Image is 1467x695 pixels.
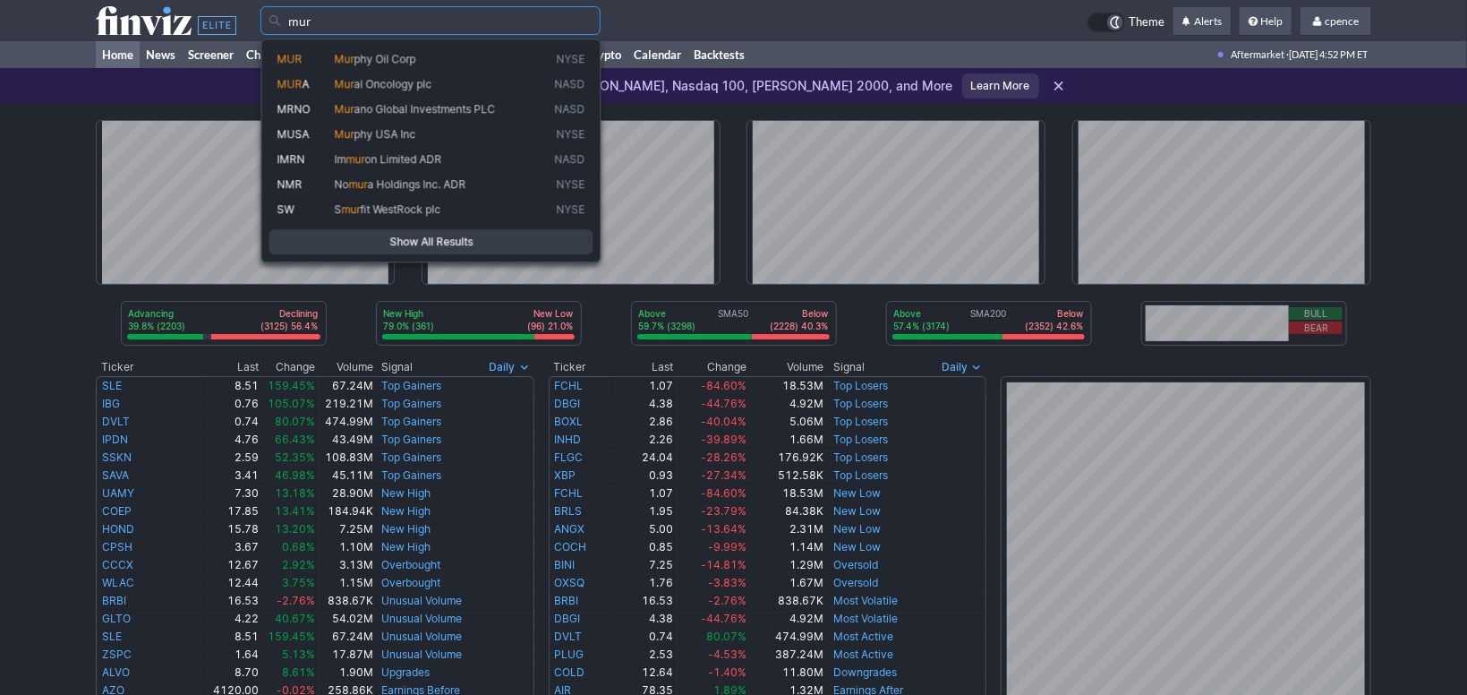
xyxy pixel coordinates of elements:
[316,574,374,592] td: 1.15M
[674,358,747,376] th: Change
[555,665,585,679] a: COLD
[708,648,746,661] span: -4.53%
[381,558,440,571] a: Overbought
[277,177,303,191] span: NMR
[275,468,315,482] span: 46.98%
[1289,322,1343,334] button: Bear
[579,41,627,68] a: Crypto
[335,52,354,65] span: Mur
[316,358,374,376] th: Volume
[335,77,354,90] span: Mur
[1301,7,1371,36] a: cpence
[834,397,889,410] a: Top Losers
[204,358,259,376] th: Last
[261,320,319,332] p: (3125) 56.4%
[701,415,746,428] span: -40.04%
[204,413,259,431] td: 0.74
[747,556,824,574] td: 1.29M
[384,320,435,332] p: 79.0% (361)
[240,41,287,68] a: Charts
[381,379,441,392] a: Top Gainers
[261,39,601,262] div: Search
[316,610,374,628] td: 54.02M
[335,202,342,216] span: S
[335,152,346,166] span: Im
[612,538,675,556] td: 0.85
[771,307,829,320] p: Below
[354,127,416,141] span: phy USA Inc
[747,502,824,520] td: 84.38K
[260,6,601,35] input: Search
[277,52,303,65] span: MUR
[747,592,824,610] td: 838.67K
[701,486,746,500] span: -84.60%
[96,41,140,68] a: Home
[555,102,585,117] span: NASD
[612,376,675,395] td: 1.07
[277,202,294,216] span: SW
[834,558,879,571] a: Oversold
[277,127,310,141] span: MUSA
[612,520,675,538] td: 5.00
[277,233,585,251] span: Show All Results
[708,665,746,679] span: -1.40%
[261,307,319,320] p: Declining
[381,450,441,464] a: Top Gainers
[277,77,303,90] span: MUR
[316,664,374,682] td: 1.90M
[260,358,317,376] th: Change
[834,360,866,374] span: Signal
[747,376,824,395] td: 18.53M
[937,358,986,376] button: Signals interval
[282,665,315,679] span: 8.61%
[747,646,824,664] td: 387.24M
[204,538,259,556] td: 3.67
[316,395,374,413] td: 219.21M
[269,229,593,254] a: Show All Results
[555,558,576,571] a: BINI
[612,628,675,646] td: 0.74
[102,576,134,589] a: WLAC
[894,307,951,320] p: Above
[612,431,675,449] td: 2.26
[555,468,576,482] a: XBP
[316,502,374,520] td: 184.94K
[747,538,824,556] td: 1.14M
[747,610,824,628] td: 4.92M
[549,358,612,376] th: Ticker
[687,41,751,68] a: Backtests
[834,433,889,446] a: Top Losers
[708,576,746,589] span: -3.83%
[1087,13,1164,32] a: Theme
[346,152,365,166] span: mur
[1026,307,1084,320] p: Below
[204,664,259,682] td: 8.70
[612,664,675,682] td: 12.64
[316,628,374,646] td: 67.24M
[316,413,374,431] td: 474.99M
[612,358,675,376] th: Last
[612,467,675,485] td: 0.93
[102,433,128,446] a: IPDN
[381,612,462,625] a: Unusual Volume
[834,576,879,589] a: Oversold
[555,152,585,167] span: NASD
[555,630,583,643] a: DVLT
[555,612,581,625] a: DBGI
[316,592,374,610] td: 838.67K
[316,520,374,538] td: 7.25M
[706,630,746,643] span: 80.07%
[282,540,315,553] span: 0.68%
[747,664,824,682] td: 11.80M
[639,320,696,332] p: 59.7% (3298)
[381,594,462,607] a: Unusual Volume
[747,520,824,538] td: 2.31M
[275,486,315,500] span: 13.18%
[557,52,585,66] span: NYSE
[182,41,240,68] a: Screener
[834,594,899,607] a: Most Volatile
[204,556,259,574] td: 12.67
[747,449,824,467] td: 176.92K
[277,102,311,116] span: MRNO
[701,522,746,536] span: -13.64%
